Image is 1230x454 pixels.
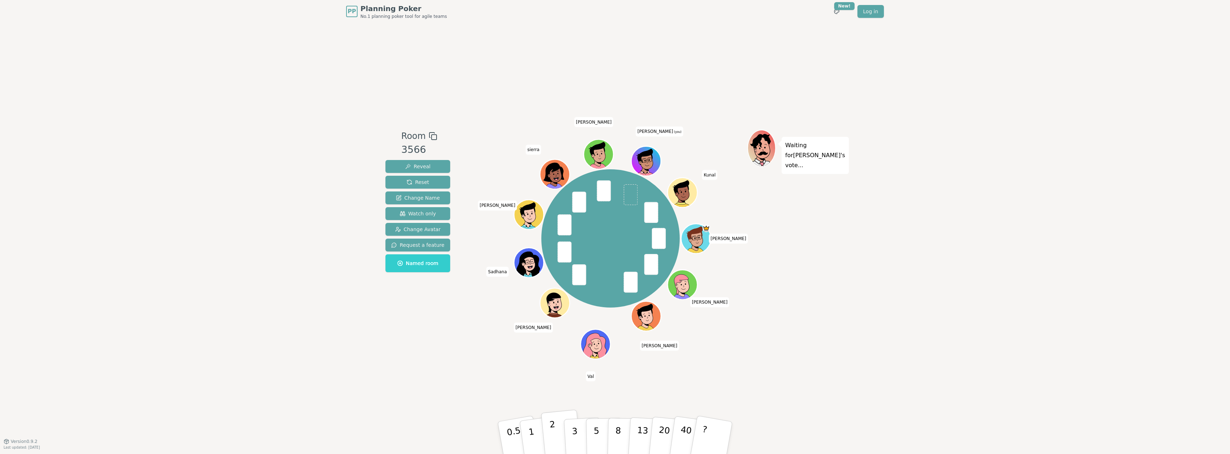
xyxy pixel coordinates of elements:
button: Named room [385,254,450,272]
a: Log in [857,5,884,18]
div: New! [834,2,855,10]
span: Reset [407,179,429,186]
span: Click to change your name [586,371,596,381]
span: Planning Poker [360,4,447,14]
span: Click to change your name [526,144,541,154]
span: Click to change your name [636,126,683,136]
span: Room [401,130,425,143]
span: Change Avatar [395,226,441,233]
span: Click to change your name [486,266,509,276]
span: Click to change your name [702,170,717,180]
button: Change Name [385,191,450,204]
button: Version0.9.2 [4,439,38,444]
a: PPPlanning PokerNo.1 planning poker tool for agile teams [346,4,447,19]
span: PP [348,7,356,16]
span: Click to change your name [690,297,729,307]
p: Waiting for [PERSON_NAME] 's vote... [785,140,845,170]
span: spencer is the host [702,225,710,232]
button: Click to change your avatar [632,147,660,175]
button: Reveal [385,160,450,173]
span: Version 0.9.2 [11,439,38,444]
div: 3566 [401,143,437,157]
span: Reveal [405,163,431,170]
span: Request a feature [391,241,444,249]
span: Click to change your name [574,117,614,127]
button: New! [830,5,843,18]
button: Reset [385,176,450,189]
span: Click to change your name [514,323,553,333]
button: Request a feature [385,239,450,251]
span: Click to change your name [640,340,679,350]
span: Click to change your name [709,234,748,244]
button: Change Avatar [385,223,450,236]
span: Change Name [396,194,440,201]
span: Named room [397,260,438,267]
span: Watch only [400,210,436,217]
span: Last updated: [DATE] [4,445,40,449]
span: (you) [673,130,682,134]
span: Click to change your name [478,200,517,210]
span: No.1 planning poker tool for agile teams [360,14,447,19]
button: Watch only [385,207,450,220]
